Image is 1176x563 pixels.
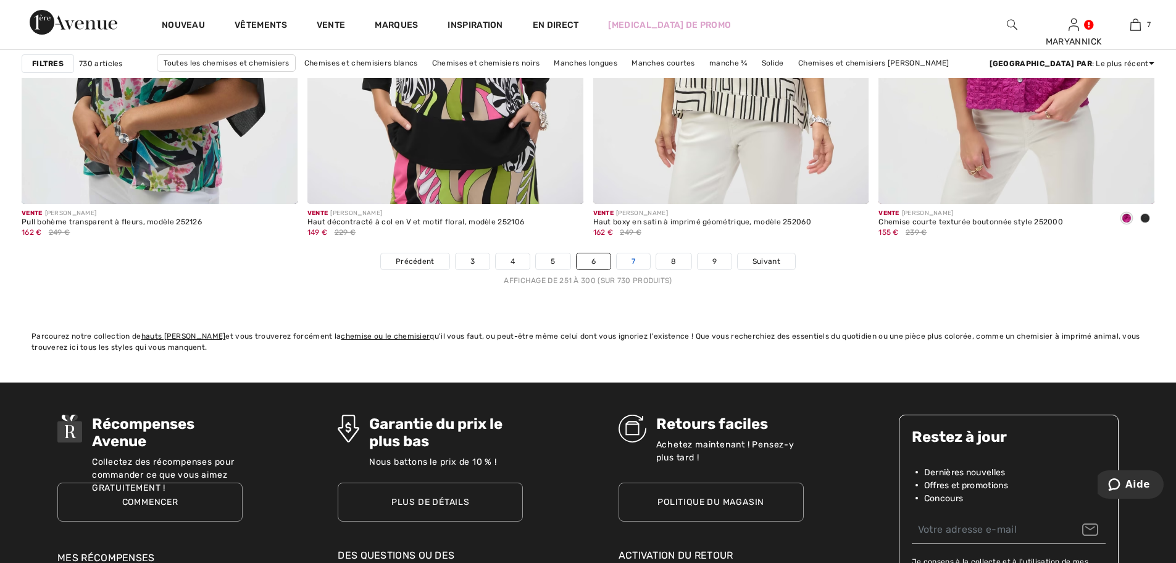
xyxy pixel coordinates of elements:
font: Inspiration [448,20,503,30]
font: Haut boxy en satin à imprimé géométrique, modèle 252060 [593,218,812,226]
nav: Navigation des pages [22,253,1154,286]
a: 8 [656,253,691,269]
font: manche ¾ [709,59,747,67]
img: Mes informations [1069,17,1079,32]
a: [MEDICAL_DATA] de promo [608,19,731,32]
font: Affichage de 251 à 300 (sur 730 produits) [504,276,672,285]
font: 8 [671,257,676,266]
font: Nouveau [162,20,205,30]
font: Chemises et chemisiers [PERSON_NAME] [798,59,949,67]
a: 5 [536,253,570,269]
font: Marques [375,20,418,30]
a: Chemises et chemisiers blancs [298,55,424,71]
font: En direct [533,20,579,30]
font: Chemises et chemisiers blancs [304,59,418,67]
font: 7 [1147,20,1151,29]
a: chemise ou le chemisier [341,332,430,341]
a: Suivant [738,253,795,269]
font: 229 € [335,228,356,237]
font: Retours faciles [656,415,768,433]
font: 162 € [22,228,42,237]
font: Haut décontracté à col en V et motif floral, modèle 252106 [307,218,524,226]
font: Garantie du prix le plus bas [369,415,503,450]
a: Vêtements [235,20,287,33]
font: 5 [551,257,555,266]
a: En direct [533,19,579,32]
a: Chemises et chemisiers noirs [426,55,546,71]
font: Commencer [122,497,178,507]
font: Activation du retour [619,549,733,561]
font: 162 € [593,228,614,237]
font: Chemises et chemisiers noirs [432,59,540,67]
font: MARYANNICK [1046,36,1102,47]
font: Vente [22,210,43,217]
a: Plus de détails [338,483,523,522]
font: Offres et promotions [924,480,1008,491]
font: Parcourez notre collection de [31,332,141,341]
img: 1ère Avenue [30,10,117,35]
font: Solide [762,59,784,67]
font: Chemise courte texturée boutonnée style 252000 [878,218,1063,226]
font: 239 € [906,228,927,237]
font: 155 € [878,228,899,237]
font: Manches courtes [632,59,695,67]
font: 6 [591,257,596,266]
font: Manches longues [554,59,617,67]
font: Restez à jour [912,428,1007,446]
font: 730 articles [79,59,123,68]
a: 7 [617,253,650,269]
font: 249 € [620,228,641,237]
font: 3 [470,257,475,266]
font: [PERSON_NAME] [902,210,954,217]
a: Solide [756,55,790,71]
font: Achetez maintenant ! Pensez-y plus tard ! [656,439,794,463]
a: Chemises et chemisiers [PERSON_NAME] [792,55,956,71]
font: 4 [511,257,515,266]
a: 4 [496,253,530,269]
font: et vous trouverez forcément la [225,332,341,341]
font: Suivant [753,257,780,266]
font: [PERSON_NAME] [616,210,668,217]
a: Manches courtes [625,55,701,71]
font: Vente [307,210,328,217]
font: qu'il vous faut, ou peut-être même celui dont vous ignoriez l'existence ! Que vous recherchiez de... [31,332,1140,352]
a: hauts [PERSON_NAME] [141,332,226,341]
a: Marques [375,20,418,33]
font: Dernières nouvelles [924,467,1006,478]
font: Nous battons le prix de 10 % ! [369,457,497,467]
a: manche ¾ [703,55,753,71]
font: 7 [632,257,635,266]
a: Activation du retour [619,548,804,563]
font: Vente [878,210,899,217]
font: Toutes les chemises et chemisiers [164,59,290,67]
font: Collectez des récompenses pour commander ce que vous aimez GRATUITEMENT ! [92,457,235,493]
a: Manches longues [548,55,623,71]
font: 9 [712,257,717,266]
font: Récompenses Avenue [92,415,194,450]
a: Précédent [381,253,449,269]
font: Vêtements [235,20,287,30]
img: Garantie du prix le plus bas [338,415,359,442]
img: Retours faciles [619,415,646,442]
img: Récompenses Avenue [57,415,82,442]
a: 9 [698,253,732,269]
div: Orchidée violette [1117,209,1136,229]
a: Commencer [57,483,243,522]
font: Précédent [396,257,435,266]
a: Vente [317,20,346,33]
font: [PERSON_NAME] [330,210,382,217]
font: Pull bohème transparent à fleurs, modèle 252126 [22,218,202,226]
font: Politique du magasin [657,497,764,507]
font: 149 € [307,228,328,237]
a: Politique du magasin [619,483,804,522]
font: [PERSON_NAME] [45,210,97,217]
a: Toutes les chemises et chemisiers [157,54,296,72]
input: Votre adresse e-mail [912,516,1106,544]
a: 3 [456,253,490,269]
font: Plus de détails [391,497,470,507]
a: Nouveau [162,20,205,33]
a: 6 [577,253,611,269]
